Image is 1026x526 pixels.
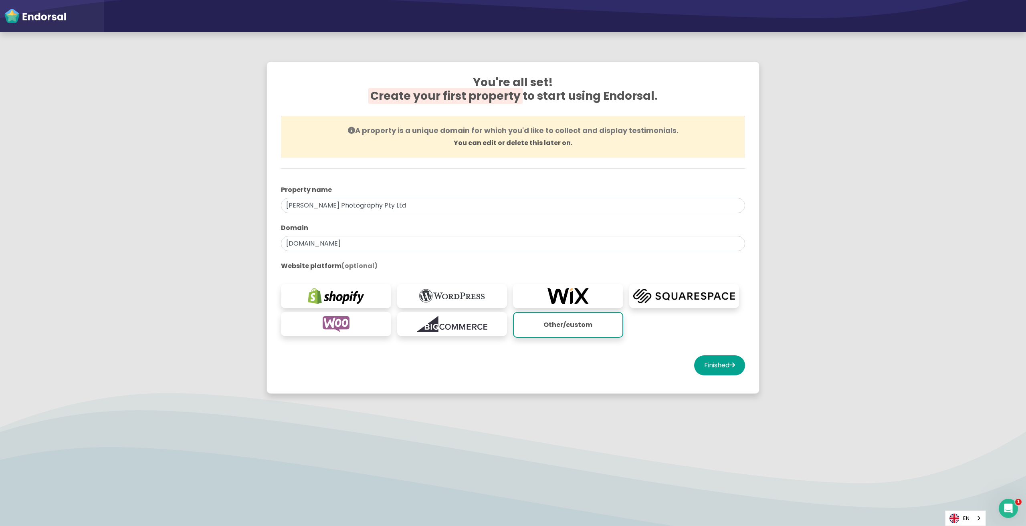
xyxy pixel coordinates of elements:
label: Domain [281,223,745,233]
img: wix.com-logo.png [517,288,619,304]
input: eg. My Website [281,198,745,213]
span: 1 [1015,499,1022,505]
img: endorsal-logo-white@2x.png [4,8,67,24]
label: Property name [281,185,745,195]
input: eg. websitename.com [281,236,745,251]
iframe: Intercom live chat [999,499,1018,518]
p: Other/custom [518,317,618,333]
button: Finished [694,355,745,375]
h2: You're all set! to start using Endorsal. [281,76,745,113]
img: wordpress.org-logo.png [401,288,503,304]
p: You can edit or delete this later on. [291,138,735,148]
span: Create your first property [368,88,523,104]
img: shopify.com-logo.png [285,288,387,304]
div: Language [945,510,986,526]
a: EN [945,511,986,526]
aside: Language selected: English [945,510,986,526]
label: Website platform [281,261,745,271]
img: squarespace.com-logo.png [633,288,735,304]
img: woocommerce.com-logo.png [285,316,387,332]
span: (optional) [341,261,378,270]
img: bigcommerce.com-logo.png [401,316,503,332]
h4: A property is a unique domain for which you'd like to collect and display testimonials. [291,126,735,135]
